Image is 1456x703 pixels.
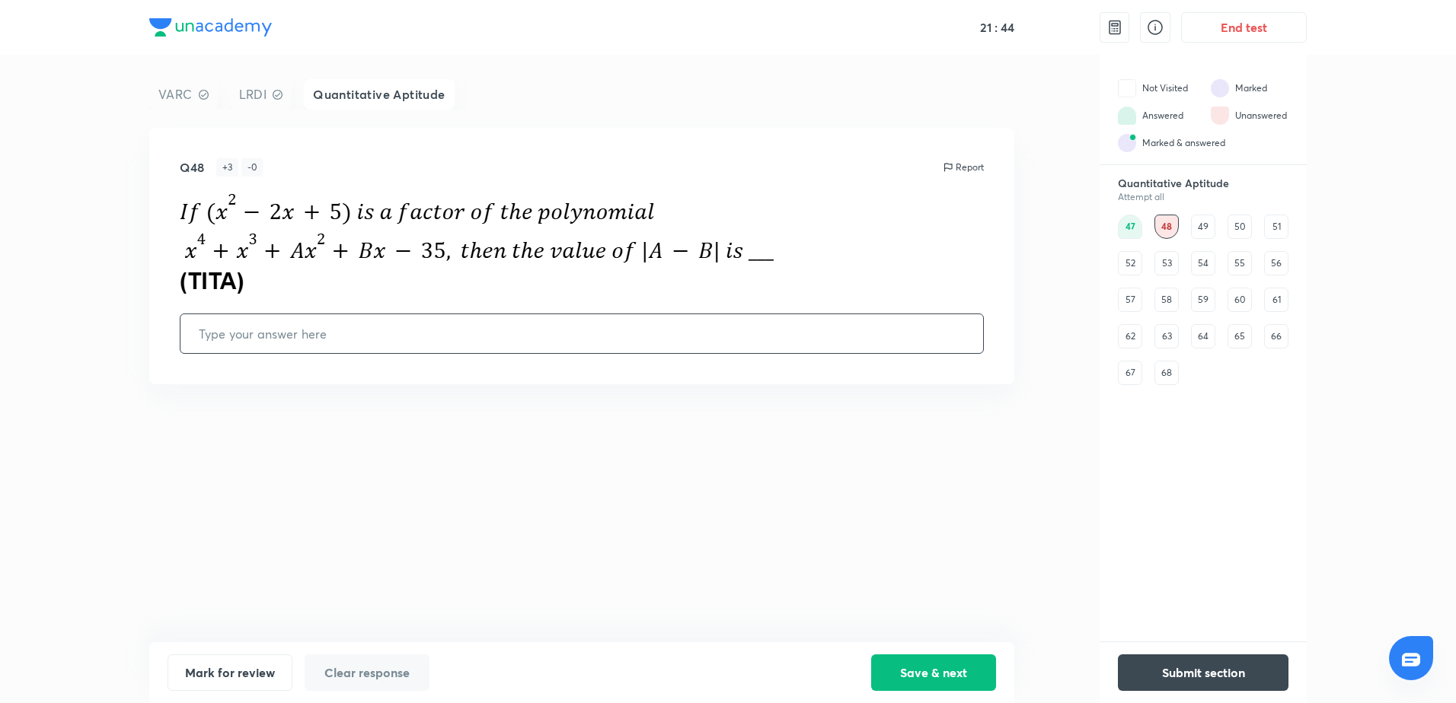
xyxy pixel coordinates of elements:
h6: Quantitative Aptitude [1118,177,1288,190]
div: Marked & answered [1142,136,1225,150]
div: Unanswered [1235,109,1287,122]
div: 58 [1154,288,1179,312]
div: Answered [1142,109,1183,122]
div: 48 [1154,215,1179,239]
div: Attempt all [1118,192,1288,202]
img: attempt state [1211,79,1229,97]
div: 63 [1154,324,1179,348]
h5: Q48 [180,158,204,177]
div: - 0 [241,158,263,177]
button: Clear response [305,654,429,691]
div: 61 [1264,288,1288,312]
div: Quantitative Aptitude [304,79,454,110]
button: Mark for review [168,654,292,691]
div: 65 [1228,324,1252,348]
div: 49 [1191,215,1215,239]
div: 59 [1191,288,1215,312]
p: Report [956,161,984,174]
div: 68 [1154,361,1179,385]
img: 14-08-25-06:48:34-AM [180,189,791,297]
img: attempt state [1118,134,1136,152]
img: report icon [942,161,954,173]
div: Marked [1235,81,1267,95]
img: attempt state [1118,107,1136,125]
div: VARC [149,79,218,110]
div: 66 [1264,324,1288,348]
div: + 3 [216,158,238,177]
div: 67 [1118,361,1142,385]
div: LRDI [230,79,292,110]
h5: 21 : [977,20,998,35]
input: Type your answer here [180,314,983,353]
div: 53 [1154,251,1179,275]
div: 62 [1118,324,1142,348]
div: 64 [1191,324,1215,348]
div: Not Visited [1142,81,1188,95]
div: 52 [1118,251,1142,275]
div: 55 [1228,251,1252,275]
button: End test [1181,12,1307,43]
h5: 44 [998,20,1014,35]
div: 50 [1228,215,1252,239]
div: 60 [1228,288,1252,312]
button: Save & next [871,654,996,691]
button: Submit section [1118,654,1288,691]
div: 56 [1264,251,1288,275]
div: 47 [1118,215,1142,239]
div: 54 [1191,251,1215,275]
div: 57 [1118,288,1142,312]
img: calculator [1106,18,1124,37]
img: attempt state [1211,107,1229,125]
div: 51 [1264,215,1288,239]
img: attempt state [1118,79,1136,97]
